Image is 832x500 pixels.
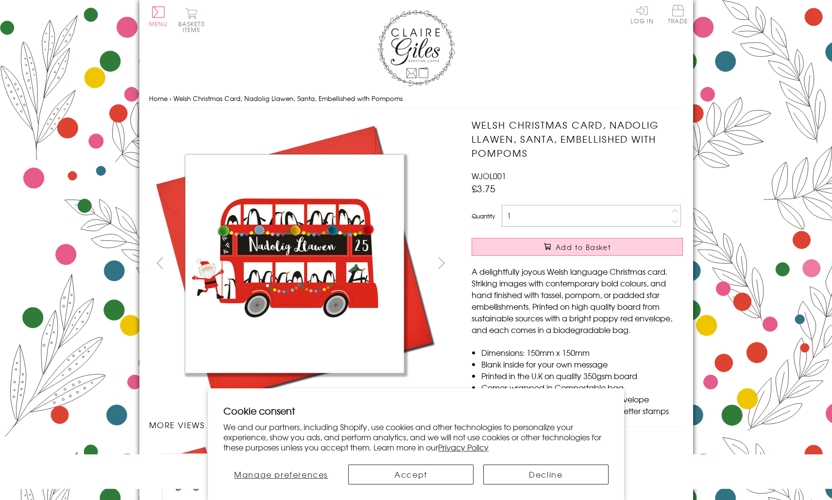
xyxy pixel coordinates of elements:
h1: Welsh Christmas Card, Nadolig Llawen, Santa, Embellished with Pompoms [472,118,683,160]
button: Add to Basket [472,238,683,256]
nav: breadcrumbs [149,89,683,109]
button: Decline [483,465,609,484]
span: Menu [149,19,168,28]
span: 0 items [183,19,205,34]
li: Dimensions: 150mm x 150mm [481,347,683,358]
span: Trade [668,5,688,24]
p: We and our partners, including Shopify, use cookies and other technologies to personalize your ex... [223,422,609,452]
button: Menu [149,6,168,27]
span: › [170,94,171,103]
img: Welsh Christmas Card, Nadolig Llawen, Santa, Embellished with Pompoms [452,118,744,409]
li: Blank inside for your own message [481,358,683,370]
button: Accept [348,465,474,484]
h2: Cookie consent [223,404,609,417]
span: Manage preferences [234,468,328,480]
a: Privacy Policy [438,441,489,453]
label: Quantity [472,212,495,220]
span: WJOL001 [472,170,506,182]
span: Welsh Christmas Card, Nadolig Llawen, Santa, Embellished with Pompoms [173,94,403,103]
button: Manage preferences [223,465,339,484]
li: Comes wrapped in Compostable bag [481,382,683,393]
a: Trade [668,5,688,26]
a: Log In [630,5,654,24]
button: prev [149,252,171,274]
li: Printed in the U.K on quality 350gsm board [481,370,683,382]
h3: More views [149,419,453,431]
a: Home [149,94,168,103]
button: next [430,252,452,274]
img: Claire Giles Greetings Cards [377,10,455,86]
p: A delightfully joyous Welsh language Christmas card. Striking images with contemporary bold colou... [472,266,683,335]
button: Basket0 items [178,8,205,33]
span: Add to Basket [556,242,611,252]
span: £3.75 [472,182,495,195]
img: Welsh Christmas Card, Nadolig Llawen, Santa, Embellished with Pompoms [149,118,440,409]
